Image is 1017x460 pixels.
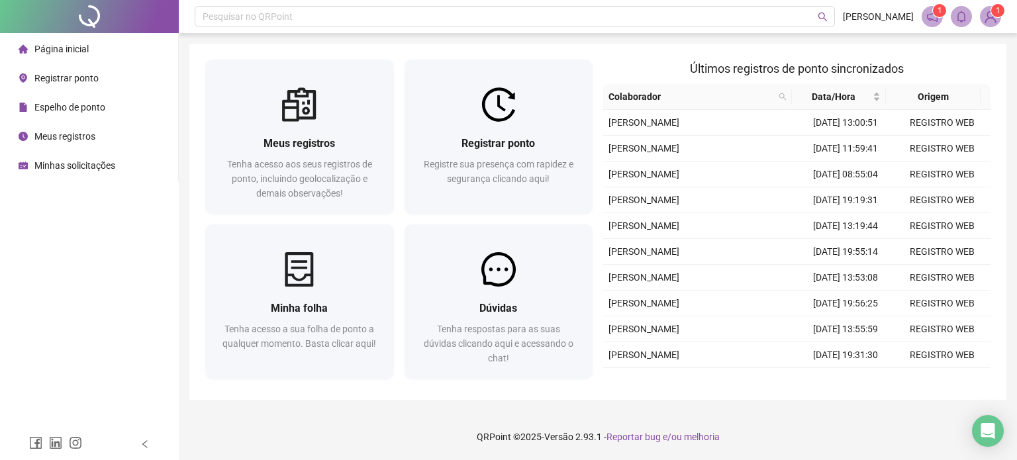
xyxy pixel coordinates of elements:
td: [DATE] 11:59:41 [797,136,894,161]
span: Tenha acesso aos seus registros de ponto, incluindo geolocalização e demais observações! [227,159,372,199]
a: Minha folhaTenha acesso a sua folha de ponto a qualquer momento. Basta clicar aqui! [205,224,394,379]
span: clock-circle [19,132,28,141]
td: REGISTRO WEB [894,136,991,161]
td: REGISTRO WEB [894,291,991,316]
td: REGISTRO WEB [894,316,991,342]
td: REGISTRO WEB [894,342,991,368]
td: [DATE] 08:55:04 [797,161,894,187]
td: [DATE] 19:56:25 [797,291,894,316]
span: Últimos registros de ponto sincronizados [690,62,904,75]
span: [PERSON_NAME] [608,246,679,257]
span: [PERSON_NAME] [608,169,679,179]
span: left [140,439,150,449]
span: bell [955,11,967,23]
span: Minha folha [271,302,328,314]
td: [DATE] 19:31:30 [797,342,894,368]
span: [PERSON_NAME] [843,9,914,24]
span: notification [926,11,938,23]
span: file [19,103,28,112]
td: REGISTRO WEB [894,368,991,394]
span: search [818,12,828,22]
span: Dúvidas [479,302,517,314]
td: REGISTRO WEB [894,265,991,291]
th: Origem [886,84,980,110]
sup: 1 [933,4,946,17]
td: [DATE] 19:55:14 [797,239,894,265]
span: Registrar ponto [34,73,99,83]
span: facebook [29,436,42,449]
td: REGISTRO WEB [894,187,991,213]
span: Meus registros [34,131,95,142]
span: Registrar ponto [461,137,535,150]
span: Data/Hora [797,89,870,104]
sup: Atualize o seu contato no menu Meus Dados [991,4,1004,17]
span: environment [19,73,28,83]
span: schedule [19,161,28,170]
span: Tenha acesso a sua folha de ponto a qualquer momento. Basta clicar aqui! [222,324,376,349]
span: Espelho de ponto [34,102,105,113]
td: [DATE] 13:00:51 [797,110,894,136]
td: [DATE] 13:19:44 [797,213,894,239]
span: Registre sua presença com rapidez e segurança clicando aqui! [424,159,573,184]
td: REGISTRO WEB [894,161,991,187]
span: Colaborador [608,89,773,104]
a: Meus registrosTenha acesso aos seus registros de ponto, incluindo geolocalização e demais observa... [205,60,394,214]
td: REGISTRO WEB [894,110,991,136]
span: [PERSON_NAME] [608,143,679,154]
span: [PERSON_NAME] [608,349,679,360]
span: 1 [996,6,1000,15]
span: [PERSON_NAME] [608,195,679,205]
span: Tenha respostas para as suas dúvidas clicando aqui e acessando o chat! [424,324,573,363]
td: [DATE] 19:19:31 [797,187,894,213]
footer: QRPoint © 2025 - 2.93.1 - [179,414,1017,460]
span: Reportar bug e/ou melhoria [606,432,720,442]
td: [DATE] 16:18:48 [797,368,894,394]
td: REGISTRO WEB [894,213,991,239]
span: instagram [69,436,82,449]
span: search [779,93,787,101]
span: Minhas solicitações [34,160,115,171]
span: [PERSON_NAME] [608,272,679,283]
span: Versão [544,432,573,442]
td: [DATE] 13:53:08 [797,265,894,291]
a: Registrar pontoRegistre sua presença com rapidez e segurança clicando aqui! [405,60,593,214]
span: Página inicial [34,44,89,54]
a: DúvidasTenha respostas para as suas dúvidas clicando aqui e acessando o chat! [405,224,593,379]
span: [PERSON_NAME] [608,324,679,334]
span: [PERSON_NAME] [608,117,679,128]
th: Data/Hora [792,84,886,110]
span: [PERSON_NAME] [608,220,679,231]
td: [DATE] 13:55:59 [797,316,894,342]
span: 1 [938,6,942,15]
span: home [19,44,28,54]
span: Meus registros [264,137,335,150]
span: [PERSON_NAME] [608,298,679,308]
img: 90465 [981,7,1000,26]
td: REGISTRO WEB [894,239,991,265]
span: search [776,87,789,107]
div: Open Intercom Messenger [972,415,1004,447]
span: linkedin [49,436,62,449]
